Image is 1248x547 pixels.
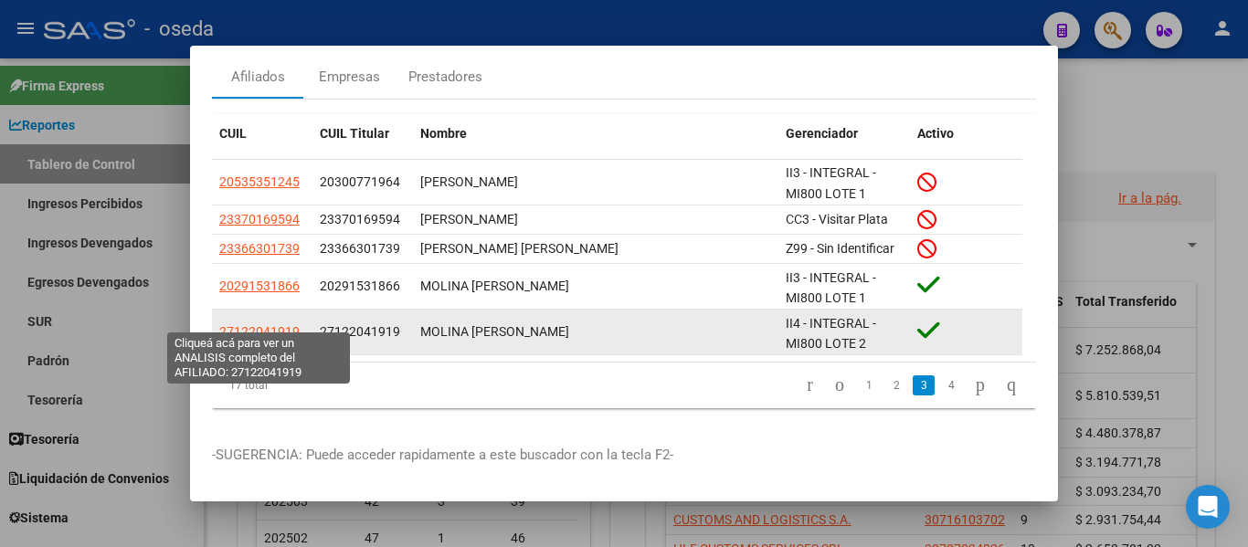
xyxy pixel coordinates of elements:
[786,270,876,306] span: II3 - INTEGRAL - MI800 LOTE 1
[937,370,965,401] li: page 4
[968,375,993,395] a: go to next page
[786,212,888,226] span: CC3 - Visitar Plata
[799,375,821,395] a: go to first page
[883,370,910,401] li: page 2
[319,67,380,88] div: Empresas
[212,114,312,153] datatable-header-cell: CUIL
[885,375,907,395] a: 2
[913,375,935,395] a: 3
[786,126,858,141] span: Gerenciador
[940,375,962,395] a: 4
[786,316,876,352] span: II4 - INTEGRAL - MI800 LOTE 2
[320,126,389,141] span: CUIL Titular
[420,209,771,230] div: [PERSON_NAME]
[910,370,937,401] li: page 3
[413,114,778,153] datatable-header-cell: Nombre
[320,174,400,189] span: 20300771964
[219,212,300,226] span: 23370169594
[420,321,771,342] div: MOLINA [PERSON_NAME]
[1186,485,1230,529] div: Open Intercom Messenger
[212,363,374,408] div: 17 total
[320,324,400,339] span: 27122041919
[408,67,482,88] div: Prestadores
[420,238,771,259] div: [PERSON_NAME] [PERSON_NAME]
[219,126,247,141] span: CUIL
[320,279,400,293] span: 20291531866
[219,174,300,189] span: 20535351245
[910,114,1023,153] datatable-header-cell: Activo
[219,279,300,293] span: 20291531866
[420,126,467,141] span: Nombre
[420,172,771,193] div: [PERSON_NAME]
[219,324,300,339] span: 27122041919
[786,241,894,256] span: Z99 - Sin Identificar
[858,375,880,395] a: 1
[778,114,910,153] datatable-header-cell: Gerenciador
[786,165,876,201] span: II3 - INTEGRAL - MI800 LOTE 1
[827,375,852,395] a: go to previous page
[231,67,285,88] div: Afiliados
[855,370,883,401] li: page 1
[320,241,400,256] span: 23366301739
[212,445,1036,466] p: -SUGERENCIA: Puede acceder rapidamente a este buscador con la tecla F2-
[999,375,1024,395] a: go to last page
[320,212,400,226] span: 23370169594
[420,276,771,297] div: MOLINA [PERSON_NAME]
[219,241,300,256] span: 23366301739
[917,126,954,141] span: Activo
[312,114,413,153] datatable-header-cell: CUIL Titular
